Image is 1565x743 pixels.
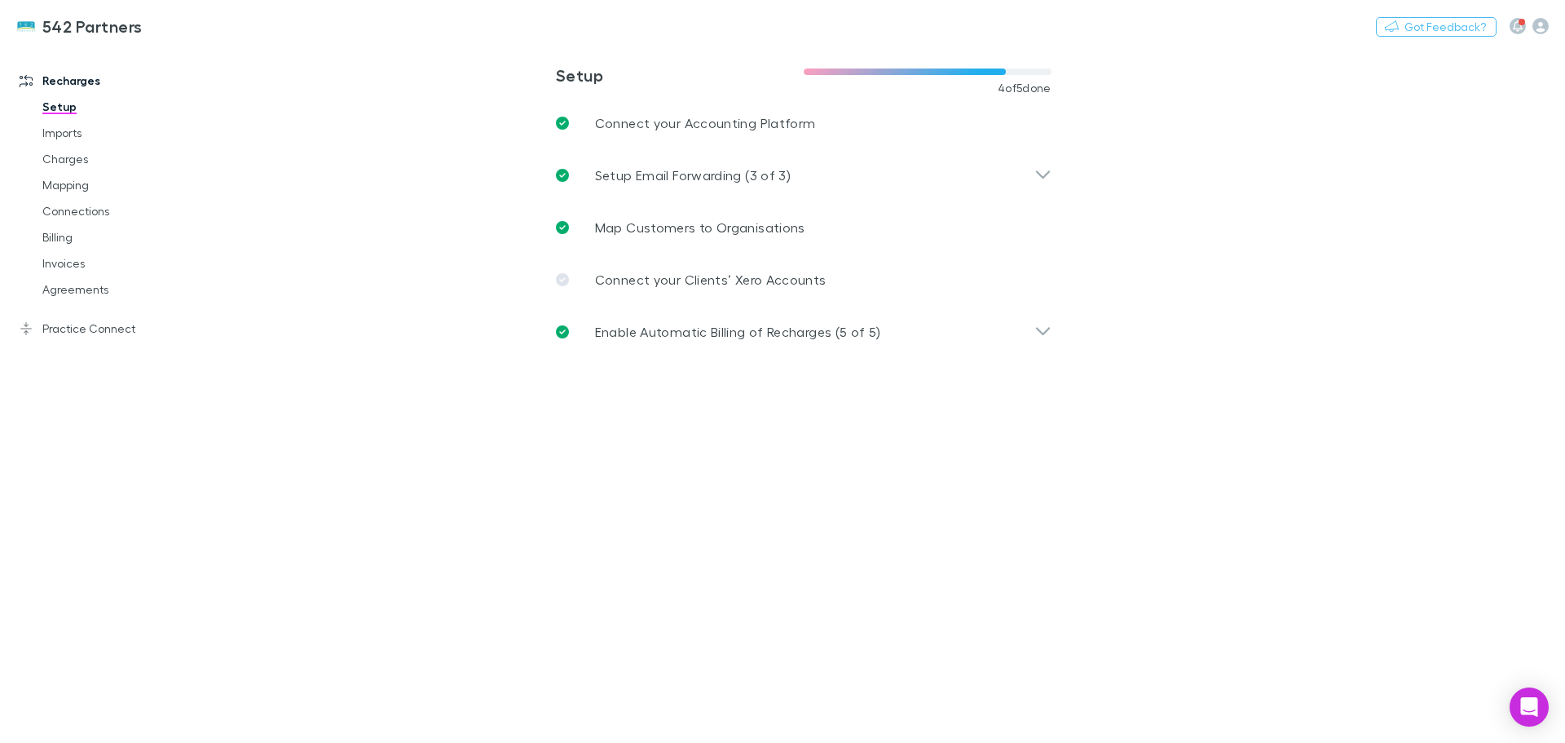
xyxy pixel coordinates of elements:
h3: Setup [556,65,804,85]
p: Connect your Clients’ Xero Accounts [595,270,827,290]
div: Setup Email Forwarding (3 of 3) [543,149,1065,201]
a: Map Customers to Organisations [543,201,1065,254]
a: Agreements [26,276,220,303]
a: Imports [26,120,220,146]
a: Connections [26,198,220,224]
img: 542 Partners's Logo [16,16,36,36]
a: Billing [26,224,220,250]
p: Setup Email Forwarding (3 of 3) [595,166,791,185]
p: Enable Automatic Billing of Recharges (5 of 5) [595,322,881,342]
a: Charges [26,146,220,172]
p: Map Customers to Organisations [595,218,805,237]
a: Mapping [26,172,220,198]
h3: 542 Partners [42,16,143,36]
p: Connect your Accounting Platform [595,113,816,133]
div: Enable Automatic Billing of Recharges (5 of 5) [543,306,1065,358]
a: Practice Connect [3,316,220,342]
a: Connect your Accounting Platform [543,97,1065,149]
a: Connect your Clients’ Xero Accounts [543,254,1065,306]
a: Setup [26,94,220,120]
div: Open Intercom Messenger [1510,688,1549,727]
a: 542 Partners [7,7,152,46]
span: 4 of 5 done [998,82,1051,95]
a: Recharges [3,68,220,94]
button: Got Feedback? [1376,17,1497,37]
a: Invoices [26,250,220,276]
